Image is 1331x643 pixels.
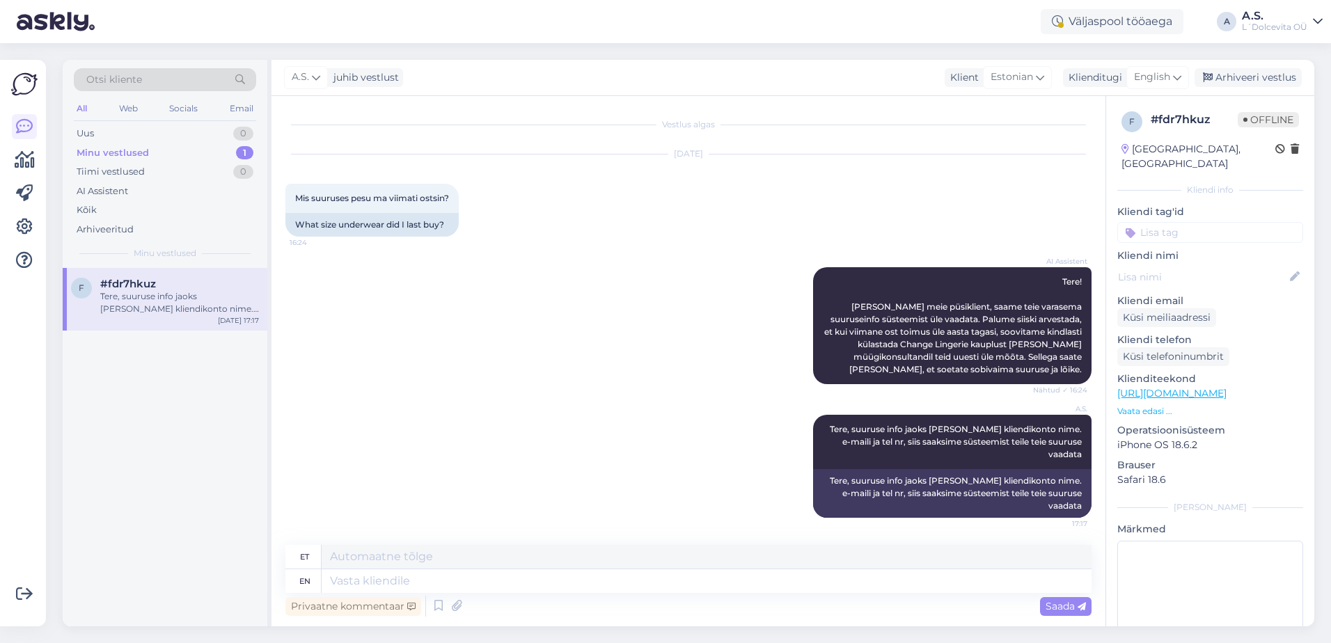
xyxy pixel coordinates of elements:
[1117,473,1303,487] p: Safari 18.6
[945,70,979,85] div: Klient
[290,237,342,248] span: 16:24
[233,165,253,179] div: 0
[77,146,149,160] div: Minu vestlused
[1121,142,1275,171] div: [GEOGRAPHIC_DATA], [GEOGRAPHIC_DATA]
[1117,222,1303,243] input: Lisa tag
[1117,347,1229,366] div: Küsi telefoninumbrit
[1117,205,1303,219] p: Kliendi tag'id
[79,283,84,293] span: f
[1117,405,1303,418] p: Vaata edasi ...
[1195,68,1302,87] div: Arhiveeri vestlus
[1117,308,1216,327] div: Küsi meiliaadressi
[218,315,259,326] div: [DATE] 17:17
[1035,256,1087,267] span: AI Assistent
[74,100,90,118] div: All
[1117,248,1303,263] p: Kliendi nimi
[285,148,1092,160] div: [DATE]
[11,71,38,97] img: Askly Logo
[1118,269,1287,285] input: Lisa nimi
[1117,423,1303,438] p: Operatsioonisüsteem
[991,70,1033,85] span: Estonian
[1117,438,1303,452] p: iPhone OS 18.6.2
[77,223,134,237] div: Arhiveeritud
[830,424,1084,459] span: Tere, suuruse info jaoks [PERSON_NAME] kliendikonto nime. e-maili ja tel nr, siis saaksime süstee...
[1117,333,1303,347] p: Kliendi telefon
[1035,518,1087,529] span: 17:17
[285,118,1092,131] div: Vestlus algas
[134,247,196,260] span: Minu vestlused
[1242,22,1307,33] div: L´Dolcevita OÜ
[1238,112,1299,127] span: Offline
[1217,12,1236,31] div: A
[299,569,310,593] div: en
[1117,387,1227,399] a: [URL][DOMAIN_NAME]
[227,100,256,118] div: Email
[300,545,309,569] div: et
[1063,70,1122,85] div: Klienditugi
[77,127,94,141] div: Uus
[236,146,253,160] div: 1
[285,597,421,616] div: Privaatne kommentaar
[1033,385,1087,395] span: Nähtud ✓ 16:24
[1117,522,1303,537] p: Märkmed
[328,70,399,85] div: juhib vestlust
[813,469,1092,518] div: Tere, suuruse info jaoks [PERSON_NAME] kliendikonto nime. e-maili ja tel nr, siis saaksime süstee...
[295,193,449,203] span: Mis suuruses pesu ma viimati ostsin?
[1046,600,1086,612] span: Saada
[1041,9,1183,34] div: Väljaspool tööaega
[1117,372,1303,386] p: Klienditeekond
[166,100,200,118] div: Socials
[1117,458,1303,473] p: Brauser
[1117,501,1303,514] div: [PERSON_NAME]
[292,70,309,85] span: A.S.
[1151,111,1238,128] div: # fdr7hkuz
[285,213,459,237] div: What size underwear did I last buy?
[100,290,259,315] div: Tere, suuruse info jaoks [PERSON_NAME] kliendikonto nime. e-maili ja tel nr, siis saaksime süstee...
[1242,10,1307,22] div: A.S.
[77,165,145,179] div: Tiimi vestlused
[1129,116,1135,127] span: f
[86,72,142,87] span: Otsi kliente
[77,184,128,198] div: AI Assistent
[1117,184,1303,196] div: Kliendi info
[233,127,253,141] div: 0
[77,203,97,217] div: Kõik
[100,278,156,290] span: #fdr7hkuz
[1035,404,1087,414] span: A.S.
[116,100,141,118] div: Web
[1242,10,1323,33] a: A.S.L´Dolcevita OÜ
[1117,294,1303,308] p: Kliendi email
[1134,70,1170,85] span: English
